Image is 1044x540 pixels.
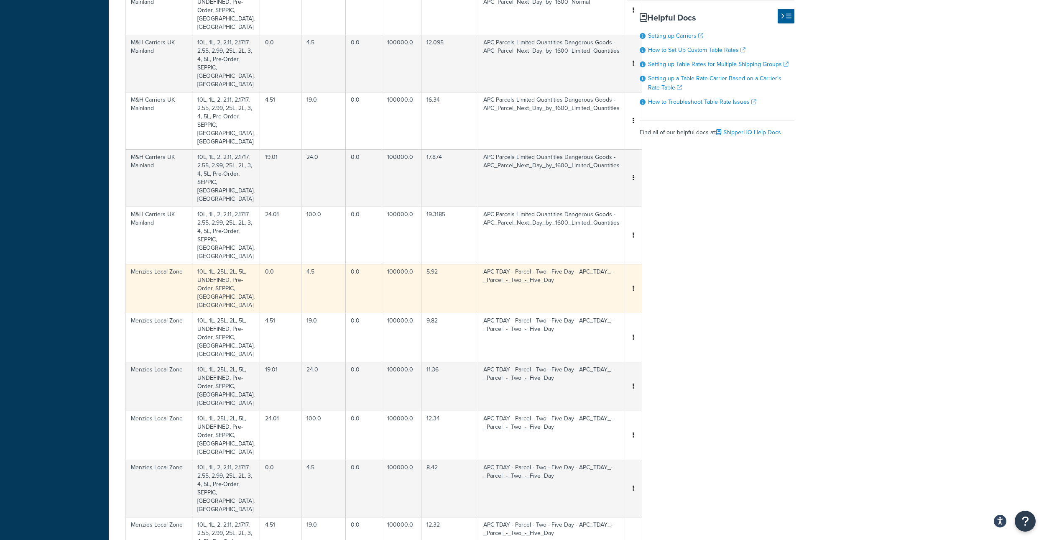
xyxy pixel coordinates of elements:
[648,60,789,69] a: Setting up Table Rates for Multiple Shipping Groups
[260,35,301,92] td: 0.0
[478,460,625,517] td: APC TDAY - Parcel - Two - Five Day - APC_TDAY_-_Parcel_-_Two_-_Five_Day
[478,92,625,149] td: APC Parcels Limited Quantities Dangerous Goods - APC_Parcel_Next_Day_by_1600_Limited_Quantities
[126,35,192,92] td: M&H Carriers UK Mainland
[260,362,301,411] td: 19.01
[301,362,346,411] td: 24.0
[640,13,794,22] h3: Helpful Docs
[382,313,421,362] td: 100000.0
[260,92,301,149] td: 4.51
[126,264,192,313] td: Menzies Local Zone
[382,35,421,92] td: 100000.0
[640,120,794,138] div: Find all of our helpful docs at:
[382,264,421,313] td: 100000.0
[382,92,421,149] td: 100000.0
[382,207,421,264] td: 100000.0
[126,313,192,362] td: Menzies Local Zone
[260,313,301,362] td: 4.51
[382,149,421,207] td: 100000.0
[260,149,301,207] td: 19.01
[346,35,382,92] td: 0.0
[301,460,346,517] td: 4.5
[421,92,478,149] td: 16.34
[421,313,478,362] td: 9.82
[421,264,478,313] td: 5.92
[301,92,346,149] td: 19.0
[478,264,625,313] td: APC TDAY - Parcel - Two - Five Day - APC_TDAY_-_Parcel_-_Two_-_Five_Day
[478,35,625,92] td: APC Parcels Limited Quantities Dangerous Goods - APC_Parcel_Next_Day_by_1600_Limited_Quantities
[478,313,625,362] td: APC TDAY - Parcel - Two - Five Day - APC_TDAY_-_Parcel_-_Two_-_Five_Day
[716,128,781,137] a: ShipperHQ Help Docs
[192,149,260,207] td: 10L, 1L, 2, 2.11, 2.1717, 2.55, 2.99, 25L, 2L, 3, 4, 5L, Pre-Order, SEPPIC, [GEOGRAPHIC_DATA], [G...
[346,460,382,517] td: 0.0
[382,411,421,460] td: 100000.0
[192,92,260,149] td: 10L, 1L, 2, 2.11, 2.1717, 2.55, 2.99, 25L, 2L, 3, 4, 5L, Pre-Order, SEPPIC, [GEOGRAPHIC_DATA], [G...
[648,46,745,54] a: How to Set Up Custom Table Rates
[126,149,192,207] td: M&H Carriers UK Mainland
[126,411,192,460] td: Menzies Local Zone
[421,207,478,264] td: 19.3185
[301,207,346,264] td: 100.0
[382,362,421,411] td: 100000.0
[382,460,421,517] td: 100000.0
[478,149,625,207] td: APC Parcels Limited Quantities Dangerous Goods - APC_Parcel_Next_Day_by_1600_Limited_Quantities
[778,9,794,23] button: Hide Help Docs
[421,460,478,517] td: 8.42
[301,411,346,460] td: 100.0
[421,149,478,207] td: 17.874
[126,207,192,264] td: M&H Carriers UK Mainland
[421,35,478,92] td: 12.095
[192,207,260,264] td: 10L, 1L, 2, 2.11, 2.1717, 2.55, 2.99, 25L, 2L, 3, 4, 5L, Pre-Order, SEPPIC, [GEOGRAPHIC_DATA], [G...
[346,207,382,264] td: 0.0
[192,411,260,460] td: 10L, 1L, 25L, 2L, 5L, UNDEFINED, Pre-Order, SEPPIC, [GEOGRAPHIC_DATA], [GEOGRAPHIC_DATA]
[478,411,625,460] td: APC TDAY - Parcel - Two - Five Day - APC_TDAY_-_Parcel_-_Two_-_Five_Day
[1015,511,1036,532] button: Open Resource Center
[260,411,301,460] td: 24.01
[301,35,346,92] td: 4.5
[301,313,346,362] td: 19.0
[346,264,382,313] td: 0.0
[648,74,781,92] a: Setting up a Table Rate Carrier Based on a Carrier's Rate Table
[126,362,192,411] td: Menzies Local Zone
[126,92,192,149] td: M&H Carriers UK Mainland
[192,313,260,362] td: 10L, 1L, 25L, 2L, 5L, UNDEFINED, Pre-Order, SEPPIC, [GEOGRAPHIC_DATA], [GEOGRAPHIC_DATA]
[346,149,382,207] td: 0.0
[126,460,192,517] td: Menzies Local Zone
[260,264,301,313] td: 0.0
[192,362,260,411] td: 10L, 1L, 25L, 2L, 5L, UNDEFINED, Pre-Order, SEPPIC, [GEOGRAPHIC_DATA], [GEOGRAPHIC_DATA]
[346,313,382,362] td: 0.0
[421,411,478,460] td: 12.34
[192,35,260,92] td: 10L, 1L, 2, 2.11, 2.1717, 2.55, 2.99, 25L, 2L, 3, 4, 5L, Pre-Order, SEPPIC, [GEOGRAPHIC_DATA], [G...
[192,264,260,313] td: 10L, 1L, 25L, 2L, 5L, UNDEFINED, Pre-Order, SEPPIC, [GEOGRAPHIC_DATA], [GEOGRAPHIC_DATA]
[478,207,625,264] td: APC Parcels Limited Quantities Dangerous Goods - APC_Parcel_Next_Day_by_1600_Limited_Quantities
[346,362,382,411] td: 0.0
[260,460,301,517] td: 0.0
[346,411,382,460] td: 0.0
[478,362,625,411] td: APC TDAY - Parcel - Two - Five Day - APC_TDAY_-_Parcel_-_Two_-_Five_Day
[260,207,301,264] td: 24.01
[301,264,346,313] td: 4.5
[648,31,703,40] a: Setting up Carriers
[421,362,478,411] td: 11.36
[346,92,382,149] td: 0.0
[648,97,756,106] a: How to Troubleshoot Table Rate Issues
[301,149,346,207] td: 24.0
[192,460,260,517] td: 10L, 1L, 2, 2.11, 2.1717, 2.55, 2.99, 25L, 2L, 3, 4, 5L, Pre-Order, SEPPIC, [GEOGRAPHIC_DATA], [G...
